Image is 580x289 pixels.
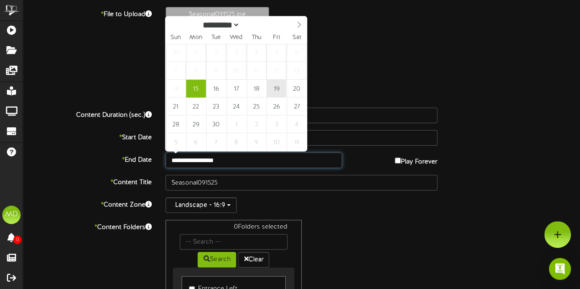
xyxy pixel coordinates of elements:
div: 0 Folders selected [173,223,294,234]
span: Sun [166,35,186,41]
span: September 23, 2025 [206,98,226,115]
label: Content Folders [16,220,159,232]
span: August 31, 2025 [166,44,186,62]
span: Fri [266,35,287,41]
span: September 27, 2025 [287,98,306,115]
span: September 7, 2025 [166,62,186,80]
span: September 13, 2025 [287,62,306,80]
span: September 4, 2025 [247,44,266,62]
span: October 10, 2025 [266,133,286,151]
span: September 6, 2025 [287,44,306,62]
span: October 3, 2025 [266,115,286,133]
span: October 2, 2025 [247,115,266,133]
span: September 1, 2025 [186,44,206,62]
span: Sat [287,35,307,41]
span: Thu [246,35,266,41]
span: September 22, 2025 [186,98,206,115]
label: Play Forever [395,153,437,167]
button: Search [198,252,236,267]
span: September 10, 2025 [226,62,246,80]
span: September 3, 2025 [226,44,246,62]
span: September 8, 2025 [186,62,206,80]
span: September 28, 2025 [166,115,186,133]
span: September 15, 2025 [186,80,206,98]
span: October 9, 2025 [247,133,266,151]
label: End Date [16,153,159,165]
input: Play Forever [395,158,401,164]
a: Download Export Settings Information [162,83,293,90]
button: Clear [238,252,269,267]
div: Open Intercom Messenger [549,258,571,280]
span: September 12, 2025 [266,62,286,80]
span: September 18, 2025 [247,80,266,98]
label: Content Title [16,175,159,187]
button: Landscape - 16:9 [166,197,237,213]
span: October 11, 2025 [287,133,306,151]
span: September 26, 2025 [266,98,286,115]
label: Content Duration (sec.) [16,108,159,120]
span: October 8, 2025 [226,133,246,151]
span: Tue [206,35,226,41]
span: September 21, 2025 [166,98,186,115]
span: September 2, 2025 [206,44,226,62]
span: September 9, 2025 [206,62,226,80]
span: September 5, 2025 [266,44,286,62]
span: October 1, 2025 [226,115,246,133]
span: October 5, 2025 [166,133,186,151]
span: October 6, 2025 [186,133,206,151]
span: Wed [226,35,246,41]
label: File to Upload [16,7,159,19]
input: Title of this Content [166,175,437,191]
span: September 16, 2025 [206,80,226,98]
span: September 20, 2025 [287,80,306,98]
span: 0 [13,235,22,244]
input: Year [240,20,273,30]
span: September 29, 2025 [186,115,206,133]
div: MD [2,206,21,224]
span: September 30, 2025 [206,115,226,133]
span: September 25, 2025 [247,98,266,115]
span: September 19, 2025 [266,80,286,98]
input: -- Search -- [180,234,287,250]
span: October 7, 2025 [206,133,226,151]
span: September 11, 2025 [247,62,266,80]
span: Mon [186,35,206,41]
label: Start Date [16,130,159,142]
label: Content Zone [16,197,159,210]
span: September 14, 2025 [166,80,186,98]
span: October 4, 2025 [287,115,306,133]
span: September 17, 2025 [226,80,246,98]
span: September 24, 2025 [226,98,246,115]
